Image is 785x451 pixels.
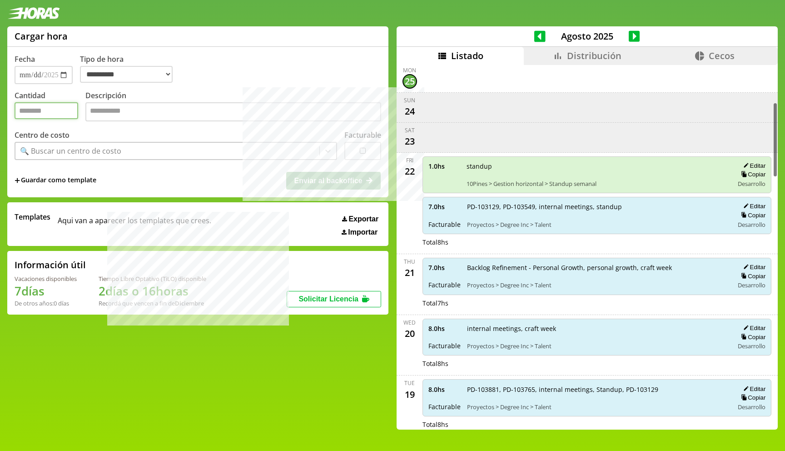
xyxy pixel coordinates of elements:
[15,30,68,42] h1: Cargar hora
[15,175,20,185] span: +
[467,403,728,411] span: Proyectos > Degree Inc > Talent
[15,212,50,222] span: Templates
[7,7,60,19] img: logotipo
[402,266,417,280] div: 21
[175,299,204,307] b: Diciembre
[451,50,483,62] span: Listado
[422,420,772,429] div: Total 8 hs
[406,156,413,164] div: Fri
[428,263,461,272] span: 7.0 hs
[738,342,765,350] span: Desarrollo
[403,319,416,326] div: Wed
[467,342,728,350] span: Proyectos > Degree Inc > Talent
[15,130,70,140] label: Centro de costo
[397,65,778,428] div: scrollable content
[740,202,765,210] button: Editar
[15,259,86,271] h2: Información útil
[348,228,378,236] span: Importar
[738,180,765,188] span: Desarrollo
[740,324,765,332] button: Editar
[58,212,211,236] span: Aqui van a aparecer los templates que crees.
[740,162,765,170] button: Editar
[467,281,728,289] span: Proyectos > Degree Inc > Talent
[428,402,461,411] span: Facturable
[404,96,415,104] div: Sun
[85,90,381,124] label: Descripción
[738,394,765,401] button: Copiar
[428,324,461,333] span: 8.0 hs
[738,403,765,411] span: Desarrollo
[422,238,772,246] div: Total 8 hs
[15,54,35,64] label: Fecha
[467,324,728,333] span: internal meetings, craft week
[402,104,417,119] div: 24
[428,202,461,211] span: 7.0 hs
[428,341,461,350] span: Facturable
[20,146,121,156] div: 🔍 Buscar un centro de costo
[99,283,206,299] h1: 2 días o 16 horas
[99,275,206,283] div: Tiempo Libre Optativo (TiLO) disponible
[80,54,180,84] label: Tipo de hora
[428,385,461,394] span: 8.0 hs
[467,385,728,394] span: PD-103881, PD-103765, internal meetings, Standup, PD-103129
[709,50,735,62] span: Cecos
[80,66,173,83] select: Tipo de hora
[740,263,765,271] button: Editar
[85,102,381,121] textarea: Descripción
[402,326,417,341] div: 20
[428,281,461,289] span: Facturable
[287,291,381,307] button: Solicitar Licencia
[738,333,765,341] button: Copiar
[738,281,765,289] span: Desarrollo
[467,202,728,211] span: PD-103129, PD-103549, internal meetings, standup
[428,220,461,229] span: Facturable
[403,66,416,74] div: Mon
[404,379,415,387] div: Tue
[344,130,381,140] label: Facturable
[467,162,728,170] span: standup
[15,275,77,283] div: Vacaciones disponibles
[738,170,765,178] button: Copiar
[738,220,765,229] span: Desarrollo
[15,90,85,124] label: Cantidad
[738,272,765,280] button: Copiar
[467,263,728,272] span: Backlog Refinement - Personal Growth, personal growth, craft week
[298,295,358,303] span: Solicitar Licencia
[99,299,206,307] div: Recordá que vencen a fin de
[15,299,77,307] div: De otros años: 0 días
[402,134,417,149] div: 23
[402,164,417,179] div: 22
[422,359,772,368] div: Total 8 hs
[740,385,765,393] button: Editar
[339,215,381,224] button: Exportar
[422,299,772,307] div: Total 7 hs
[348,215,378,223] span: Exportar
[467,180,728,188] span: 10Pines > Gestion horizontal > Standup semanal
[15,283,77,299] h1: 7 días
[567,50,621,62] span: Distribución
[738,211,765,219] button: Copiar
[428,162,460,170] span: 1.0 hs
[404,258,415,266] div: Thu
[467,220,728,229] span: Proyectos > Degree Inc > Talent
[405,126,415,134] div: Sat
[402,387,417,401] div: 19
[546,30,629,42] span: Agosto 2025
[402,74,417,89] div: 25
[15,175,96,185] span: +Guardar como template
[15,102,78,119] input: Cantidad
